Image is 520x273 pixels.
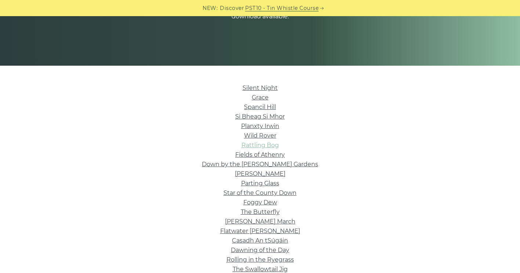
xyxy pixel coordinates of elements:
[223,189,297,196] a: Star of the County Down
[245,4,319,12] a: PST10 - Tin Whistle Course
[241,142,279,149] a: Rattling Bog
[235,151,285,158] a: Fields of Athenry
[241,180,279,187] a: Parting Glass
[233,266,288,273] a: The Swallowtail Jig
[226,256,294,263] a: Rolling in the Ryegrass
[252,94,269,101] a: Grace
[243,84,278,91] a: Silent Night
[225,218,295,225] a: [PERSON_NAME] March
[203,4,218,12] span: NEW:
[244,103,276,110] a: Spancil Hill
[231,247,289,254] a: Dawning of the Day
[243,199,277,206] a: Foggy Dew
[235,170,286,177] a: [PERSON_NAME]
[220,4,244,12] span: Discover
[220,227,300,234] a: Flatwater [PERSON_NAME]
[235,113,285,120] a: Si­ Bheag Si­ Mhor
[241,208,280,215] a: The Butterfly
[241,123,279,130] a: Planxty Irwin
[202,161,318,168] a: Down by the [PERSON_NAME] Gardens
[232,237,288,244] a: Casadh An tSúgáin
[244,132,276,139] a: Wild Rover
